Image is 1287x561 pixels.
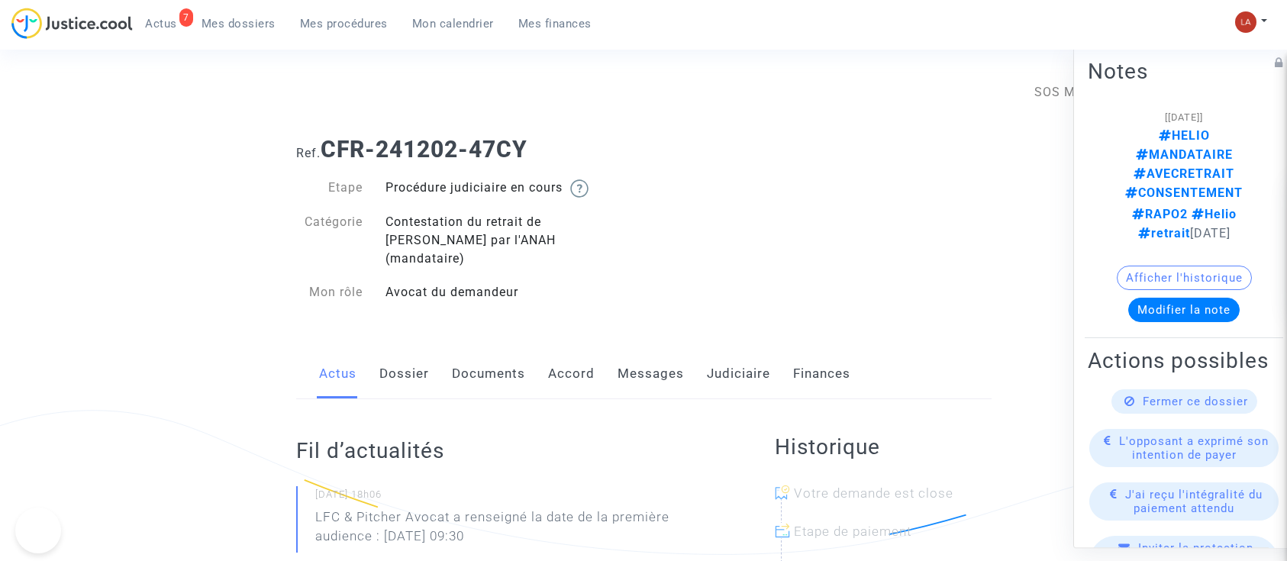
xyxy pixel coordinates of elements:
span: [DATE] [1132,207,1237,240]
span: CONSENTEMENT [1125,185,1243,200]
span: Helio [1188,207,1237,221]
a: Messages [618,349,684,399]
iframe: Help Scout Beacon - Open [15,508,61,553]
span: Votre demande est close [794,485,953,501]
span: retrait [1138,226,1190,240]
a: Dossier [379,349,429,399]
div: Contestation du retrait de [PERSON_NAME] par l'ANAH (mandataire) [374,213,643,268]
span: Actus [145,17,177,31]
a: Actus [319,349,356,399]
button: Modifier la note [1128,298,1240,322]
a: Documents [452,349,525,399]
a: Mon calendrier [400,12,506,35]
span: Mes dossiers [202,17,276,31]
a: Mes dossiers [189,12,288,35]
span: Fermer ce dossier [1143,395,1248,408]
span: Ref. [296,146,321,160]
div: Procédure judiciaire en cours [374,179,643,198]
div: Mon rôle [285,283,375,301]
span: MANDATAIRE [1136,147,1233,162]
span: Mon calendrier [412,17,494,31]
span: RAPO2 [1132,207,1188,221]
p: LFC & Pitcher Avocat a renseigné la date de la première audience : [DATE] 09:30 [315,508,714,553]
div: Catégorie [285,213,375,268]
a: Mes procédures [288,12,400,35]
a: Accord [548,349,595,399]
span: Mes finances [518,17,592,31]
span: AVECRETRAIT [1134,166,1234,181]
span: [[DATE]] [1165,111,1203,123]
a: Judiciaire [707,349,770,399]
button: Afficher l'historique [1117,266,1252,290]
b: CFR-241202-47CY [321,136,527,163]
h2: Fil d’actualités [296,437,714,464]
img: help.svg [570,179,589,198]
a: Finances [793,349,850,399]
span: HELIO [1159,128,1210,143]
a: 7Actus [133,12,189,35]
div: Etape [285,179,375,198]
small: [DATE] 18h06 [315,488,714,508]
div: 7 [179,8,193,27]
h2: Historique [775,434,992,460]
img: 3f9b7d9779f7b0ffc2b90d026f0682a9 [1235,11,1256,33]
span: J'ai reçu l'intégralité du paiement attendu [1125,488,1263,515]
div: Avocat du demandeur [374,283,643,301]
span: Mes procédures [300,17,388,31]
img: jc-logo.svg [11,8,133,39]
span: L'opposant a exprimé son intention de payer [1119,434,1269,462]
h2: Actions possibles [1088,347,1280,374]
h2: Notes [1088,58,1280,85]
a: Mes finances [506,12,604,35]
